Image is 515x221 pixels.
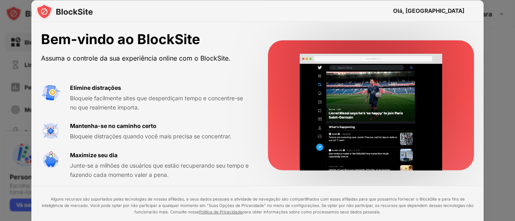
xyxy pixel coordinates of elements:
font: para obter informações sobre como processamos seus dados pessoais. [242,209,381,214]
font: Junte-se a milhões de usuários que estão recuperando seu tempo e fazendo cada momento valer a pena. [70,162,249,178]
a: Política de Privacidade [199,209,242,214]
font: Assuma o controle da sua experiência online com o BlockSite. [41,54,231,62]
font: Olá, [GEOGRAPHIC_DATA] [393,7,464,14]
font: Elimine distrações [70,84,121,91]
img: value-safe-time.svg [41,150,60,170]
img: value-avoid-distractions.svg [41,83,60,102]
font: Bloqueie facilmente sites que desperdiçam tempo e concentre-se no que realmente importa. [70,95,243,110]
font: Alguns recursos são suportados pelas tecnologias de nossas afiliadas, e seus dados pessoais e ati... [42,197,474,214]
font: Maximize seu dia [70,151,117,158]
img: value-focus.svg [41,122,60,141]
img: logo-blocksite.svg [36,3,93,19]
font: Bloqueie distrações quando você mais precisa se concentrar. [70,133,231,140]
font: Mantenha-se no caminho certo [70,122,157,129]
font: Bem-vindo ao BlockSite [41,31,200,47]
